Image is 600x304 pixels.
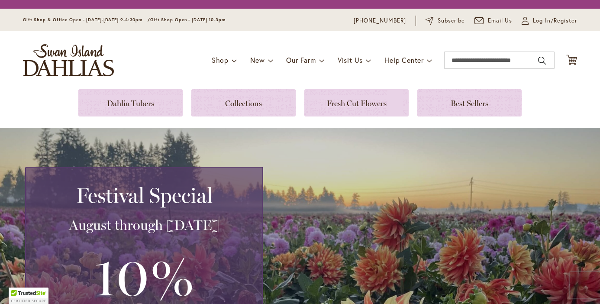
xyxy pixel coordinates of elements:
span: Email Us [488,16,513,25]
a: Email Us [474,16,513,25]
a: Subscribe [426,16,465,25]
a: Log In/Register [522,16,577,25]
h2: Festival Special [36,183,252,207]
span: Visit Us [338,55,363,65]
a: store logo [23,44,114,76]
span: Log In/Register [533,16,577,25]
a: [PHONE_NUMBER] [354,16,406,25]
span: Help Center [384,55,424,65]
h3: August through [DATE] [36,217,252,234]
button: Search [538,54,546,68]
span: New [250,55,265,65]
span: Gift Shop & Office Open - [DATE]-[DATE] 9-4:30pm / [23,17,150,23]
div: TrustedSite Certified [9,288,48,304]
span: Our Farm [286,55,316,65]
span: Gift Shop Open - [DATE] 10-3pm [150,17,226,23]
span: Subscribe [438,16,465,25]
span: Shop [212,55,229,65]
